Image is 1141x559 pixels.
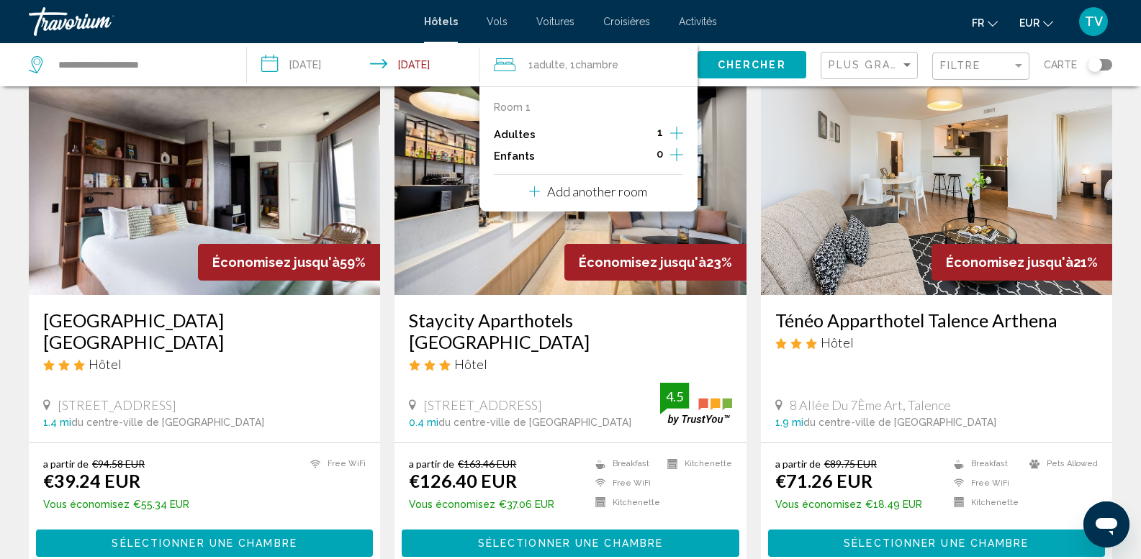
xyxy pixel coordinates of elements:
span: Sélectionner une chambre [844,538,1029,550]
span: Hôtel [454,356,487,372]
span: du centre-ville de [GEOGRAPHIC_DATA] [71,417,264,428]
a: Sélectionner une chambre [402,533,739,549]
span: [STREET_ADDRESS] [58,397,176,413]
a: Voitures [536,16,574,27]
span: 1 [528,55,565,75]
span: 1.9 mi [775,417,803,428]
img: Hotel image [29,65,380,295]
span: 0 [657,148,663,160]
span: EUR [1019,17,1039,29]
span: Hôtel [89,356,122,372]
span: 1 [657,127,663,138]
p: €55.34 EUR [43,499,189,510]
span: a partir de [775,458,821,470]
span: Vous économisez [775,499,862,510]
mat-select: Sort by [829,60,914,72]
div: 3 star Hotel [409,356,731,372]
p: Room 1 [494,101,531,113]
button: Check-in date: Sep 26, 2025 Check-out date: Sep 27, 2025 [247,43,479,86]
span: Carte [1044,55,1077,75]
p: Add another room [547,183,647,199]
button: Toggle map [1077,58,1112,71]
span: Vous économisez [409,499,495,510]
div: 3 star Hotel [43,356,366,372]
a: Sélectionner une chambre [768,533,1105,549]
span: Économisez jusqu'à [579,255,706,270]
img: trustyou-badge.svg [660,383,732,425]
button: Filter [932,52,1029,81]
span: Sélectionner une chambre [112,538,297,550]
del: €89.75 EUR [824,458,877,470]
a: Croisières [603,16,650,27]
button: User Menu [1075,6,1112,37]
span: Économisez jusqu'à [212,255,340,270]
li: Kitchenette [660,458,732,470]
span: 1.4 mi [43,417,71,428]
button: Increment children [670,145,683,167]
button: Change language [972,12,998,33]
button: Change currency [1019,12,1053,33]
ins: €126.40 EUR [409,470,517,491]
span: fr [972,17,984,29]
li: Free WiFi [588,477,660,489]
li: Free WiFi [303,458,366,470]
img: Hotel image [761,65,1112,295]
span: a partir de [409,458,454,470]
button: Add another room [529,175,647,204]
span: TV [1085,14,1103,29]
a: Travorium [29,7,410,36]
span: Adulte [533,59,565,71]
p: €18.49 EUR [775,499,922,510]
button: Increment adults [670,124,683,145]
div: 59% [198,244,380,281]
a: Staycity Aparthotels [GEOGRAPHIC_DATA] [409,309,731,353]
del: €163.46 EUR [458,458,516,470]
span: , 1 [565,55,618,75]
button: Sélectionner une chambre [402,530,739,556]
button: Travelers: 1 adult, 0 children [479,43,698,86]
li: Breakfast [588,458,660,470]
button: Decrement children [636,147,649,165]
span: 8 Allée Du 7Ème Art, Talence [790,397,951,413]
span: [STREET_ADDRESS] [423,397,542,413]
span: du centre-ville de [GEOGRAPHIC_DATA] [438,417,631,428]
div: 23% [564,244,747,281]
li: Kitchenette [588,496,660,509]
del: €94.58 EUR [92,458,145,470]
div: 21% [932,244,1112,281]
a: Vols [487,16,508,27]
p: Adultes [494,129,536,141]
span: du centre-ville de [GEOGRAPHIC_DATA] [803,417,996,428]
p: €37.06 EUR [409,499,554,510]
span: Hôtel [821,335,854,350]
div: 3 star Hotel [775,335,1098,350]
span: Sélectionner une chambre [478,538,663,550]
span: Économisez jusqu'à [946,255,1073,270]
a: Activités [679,16,717,27]
span: Hôtels [424,16,458,27]
span: Plus grandes économies [829,59,1000,71]
span: 0.4 mi [409,417,438,428]
span: Chercher [718,60,786,71]
button: Sélectionner une chambre [36,530,373,556]
ins: €71.26 EUR [775,470,872,491]
li: Kitchenette [947,496,1022,509]
span: a partir de [43,458,89,470]
li: Pets Allowed [1022,458,1098,470]
button: Decrement adults [637,126,650,143]
li: Breakfast [947,458,1022,470]
span: Vous économisez [43,499,130,510]
img: Hotel image [394,65,746,295]
a: Ténéo Apparthotel Talence Arthena [775,309,1098,331]
a: [GEOGRAPHIC_DATA] [GEOGRAPHIC_DATA] [43,309,366,353]
ins: €39.24 EUR [43,470,140,491]
a: Sélectionner une chambre [36,533,373,549]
